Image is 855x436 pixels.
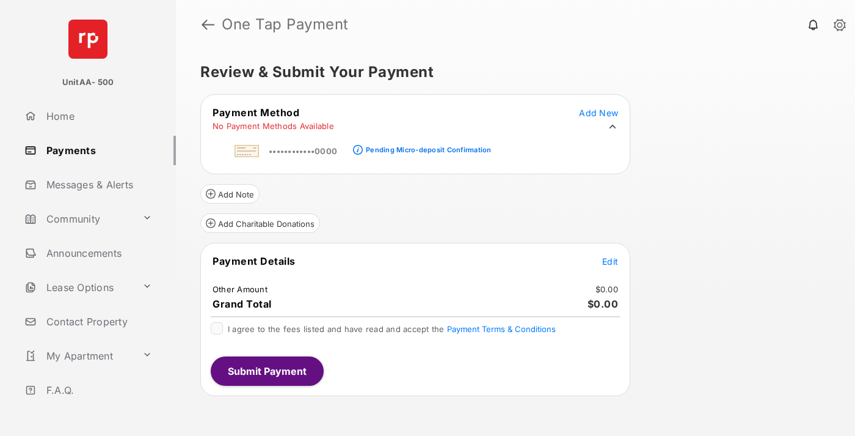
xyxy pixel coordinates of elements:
a: Messages & Alerts [20,170,176,199]
button: Add Note [200,184,260,204]
button: Add Charitable Donations [200,213,320,233]
td: Other Amount [212,284,268,295]
button: I agree to the fees listed and have read and accept the [447,324,556,334]
h5: Review & Submit Your Payment [200,65,821,79]
span: Payment Method [213,106,299,119]
span: Add New [579,108,618,118]
p: UnitAA- 500 [62,76,114,89]
a: Home [20,102,176,131]
a: Lease Options [20,273,137,302]
a: Payments [20,136,176,165]
td: No Payment Methods Available [212,120,335,131]
a: Contact Property [20,307,176,336]
a: Announcements [20,238,176,268]
td: $0.00 [595,284,619,295]
button: Submit Payment [211,357,324,386]
button: Add New [579,106,618,119]
div: Pending Micro-deposit Confirmation [366,146,491,154]
strong: One Tap Payment [222,17,349,32]
span: Grand Total [213,298,272,310]
a: My Apartment [20,341,137,371]
a: F.A.Q. [20,375,176,405]
a: Pending Micro-deposit Confirmation [363,136,491,157]
button: Edit [602,255,618,267]
span: I agree to the fees listed and have read and accept the [228,324,556,334]
span: ••••••••••••0000 [269,146,337,156]
img: svg+xml;base64,PHN2ZyB4bWxucz0iaHR0cDovL3d3dy53My5vcmcvMjAwMC9zdmciIHdpZHRoPSI2NCIgaGVpZ2h0PSI2NC... [68,20,107,59]
span: Payment Details [213,255,296,267]
a: Community [20,204,137,234]
span: $0.00 [588,298,619,310]
span: Edit [602,256,618,267]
